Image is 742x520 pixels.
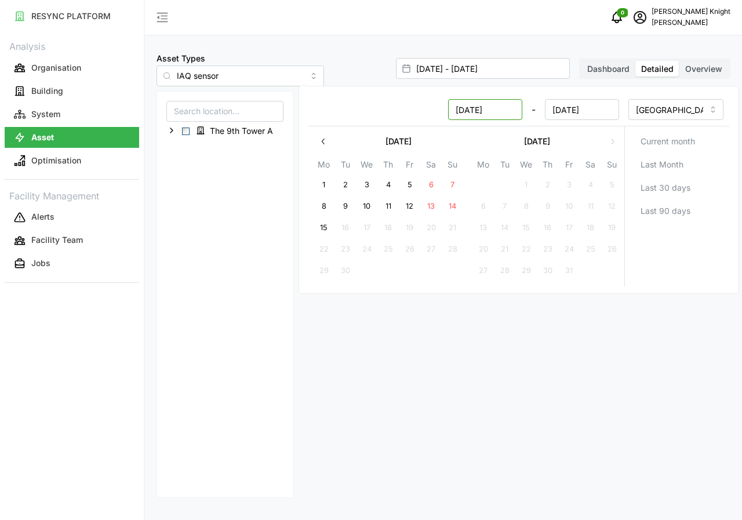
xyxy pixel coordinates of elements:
button: 2 October 2025 [537,174,558,195]
button: Facility Team [5,230,139,251]
button: 30 October 2025 [537,260,558,281]
a: Building [5,79,139,103]
button: Last 90 days [630,201,725,221]
th: Th [377,158,399,174]
button: 19 September 2025 [399,217,420,238]
button: 5 September 2025 [399,174,420,195]
button: 13 September 2025 [421,196,442,217]
button: 27 October 2025 [473,260,494,281]
button: 21 September 2025 [442,217,463,238]
th: Fr [558,158,580,174]
span: Overview [685,64,722,74]
button: 26 October 2025 [602,239,623,260]
button: 18 October 2025 [580,217,601,238]
th: Su [442,158,463,174]
th: Mo [313,158,334,174]
button: 29 October 2025 [516,260,537,281]
button: 14 October 2025 [494,217,515,238]
button: 16 September 2025 [335,217,356,238]
button: schedule [628,6,652,29]
button: 23 September 2025 [335,239,356,260]
span: The 9th Tower A [191,123,281,137]
span: Current month [641,132,695,151]
button: 17 October 2025 [559,217,580,238]
p: [PERSON_NAME] [652,17,730,28]
button: 3 October 2025 [559,174,580,195]
th: Sa [580,158,601,174]
button: 24 September 2025 [357,239,377,260]
span: Last 90 days [641,201,690,221]
button: 13 October 2025 [473,217,494,238]
a: Facility Team [5,229,139,252]
span: The 9th Tower A [210,125,273,137]
button: 11 September 2025 [378,196,399,217]
button: 28 September 2025 [442,239,463,260]
p: Asset [31,132,54,143]
button: 9 October 2025 [537,196,558,217]
button: 7 October 2025 [494,196,515,217]
button: 7 September 2025 [442,174,463,195]
button: System [5,104,139,125]
p: System [31,108,60,120]
button: 27 September 2025 [421,239,442,260]
button: 20 September 2025 [421,217,442,238]
input: Search location... [166,101,283,122]
button: 6 September 2025 [421,174,442,195]
button: 3 September 2025 [357,174,377,195]
button: 31 October 2025 [559,260,580,281]
button: 20 October 2025 [473,239,494,260]
p: Organisation [31,62,81,74]
button: 26 September 2025 [399,239,420,260]
button: 2 September 2025 [335,174,356,195]
button: 24 October 2025 [559,239,580,260]
button: 12 September 2025 [399,196,420,217]
button: Alerts [5,207,139,228]
span: 0 [621,9,624,17]
button: 17 September 2025 [357,217,377,238]
button: 6 October 2025 [473,196,494,217]
th: Mo [472,158,494,174]
button: Optimisation [5,150,139,171]
a: RESYNC PLATFORM [5,5,139,28]
button: 8 September 2025 [314,196,334,217]
button: 4 October 2025 [580,174,601,195]
span: Last Month [641,155,683,174]
p: [PERSON_NAME] Knight [652,6,730,17]
p: Alerts [31,211,54,223]
button: 22 September 2025 [314,239,334,260]
th: Tu [334,158,356,174]
span: Dashboard [587,64,630,74]
button: Organisation [5,57,139,78]
button: 25 September 2025 [378,239,399,260]
button: 9 September 2025 [335,196,356,217]
button: 1 September 2025 [314,174,334,195]
button: Jobs [5,253,139,274]
button: 28 October 2025 [494,260,515,281]
button: 5 October 2025 [602,174,623,195]
span: Last 30 days [641,178,690,198]
th: Su [601,158,623,174]
button: [DATE] [472,131,602,152]
button: 8 October 2025 [516,196,537,217]
button: 22 October 2025 [516,239,537,260]
button: 4 September 2025 [378,174,399,195]
button: Last 30 days [630,177,725,198]
span: Select The 9th Tower A [182,128,190,135]
p: Facility Team [31,234,83,246]
button: [DATE] [334,131,463,152]
button: 1 October 2025 [516,174,537,195]
button: 11 October 2025 [580,196,601,217]
a: Jobs [5,252,139,275]
th: We [356,158,377,174]
button: RESYNC PLATFORM [5,6,139,27]
th: We [515,158,537,174]
a: Alerts [5,206,139,229]
button: 15 October 2025 [516,217,537,238]
p: Building [31,85,63,97]
span: Detailed [641,64,674,74]
div: - [314,99,619,120]
th: Fr [399,158,420,174]
button: notifications [605,6,628,29]
button: 19 October 2025 [602,217,623,238]
p: Optimisation [31,155,81,166]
